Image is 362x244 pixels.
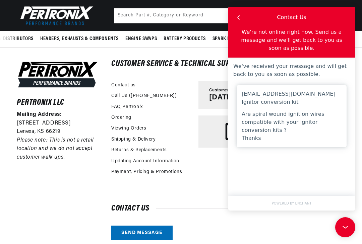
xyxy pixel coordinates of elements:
[213,35,253,43] span: Spark Plug Wires
[3,21,125,48] div: We're not online right now. Send us a message and we'll get back to you as soon as possible.
[14,91,114,99] div: Ignitor conversion kit
[111,125,146,132] a: Viewing Orders
[114,8,248,23] input: Search Part #, Category or Keyword
[111,82,136,89] a: Contact us
[14,103,114,136] div: Are spiral wound ignition wires compatible with your Ignitor conversion kits ? Thanks
[49,7,78,15] div: Contact Us
[17,99,99,106] h6: Pertronix LLC
[17,112,62,117] strong: Mailing Address:
[14,83,114,91] div: [EMAIL_ADDRESS][DOMAIN_NAME]
[111,114,131,121] a: Ordering
[164,35,206,43] span: Battery Products
[3,194,125,199] a: POWERED BY ENCHANT
[122,31,160,47] summary: Engine Swaps
[111,147,167,154] a: Returns & Replacements
[198,115,345,148] a: Phone [PHONE_NUMBER]
[111,158,179,165] a: Updating Account Information
[17,119,99,128] p: [STREET_ADDRESS]
[40,35,119,43] span: Headers, Exhausts & Components
[209,93,335,102] p: [DATE] – [DATE], 8AM – 6:30PM CT
[111,205,345,212] h2: Contact us
[209,31,257,47] summary: Spark Plug Wires
[111,103,143,111] a: FAQ Pertronix
[209,88,259,93] span: Customer Service Hours
[111,136,156,143] a: Shipping & Delivery
[5,56,122,72] div: We've received your message and will get back to you as soon as possible.
[160,31,209,47] summary: Battery Products
[17,128,99,136] p: Lenexa, KS 66219
[37,31,122,47] summary: Headers, Exhausts & Components
[111,226,173,241] a: Send message
[17,4,94,27] img: Pertronix
[111,168,182,176] a: Payment, Pricing & Promotions
[111,92,177,100] a: Call Us ([PHONE_NUMBER])
[111,61,345,67] h2: Customer Service & Technical Support
[125,35,157,43] span: Engine Swaps
[17,138,94,160] em: Please note: This is not a retail location and we do not accept customer walk ups.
